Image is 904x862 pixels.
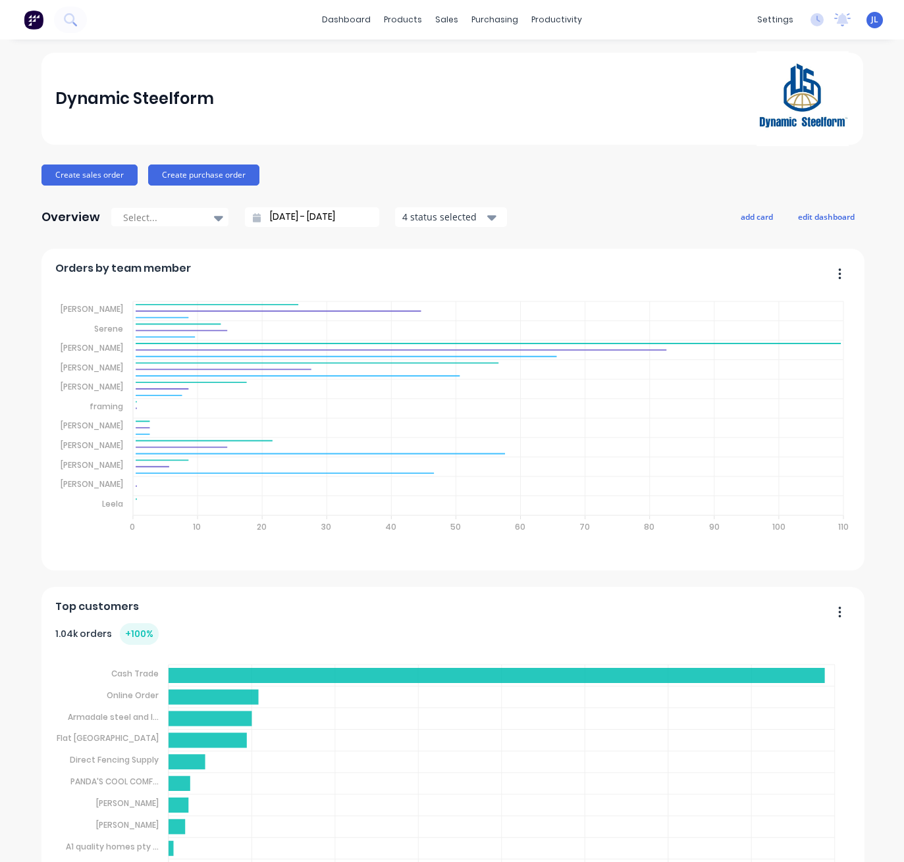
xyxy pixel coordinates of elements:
tspan: [PERSON_NAME] [61,420,123,431]
tspan: 30 [321,521,331,532]
button: edit dashboard [789,208,863,225]
span: Orders by team member [55,261,191,276]
tspan: 100 [772,521,785,532]
tspan: [PERSON_NAME] [96,798,159,809]
button: add card [732,208,782,225]
div: purchasing [465,10,525,30]
tspan: [PERSON_NAME] [61,440,123,451]
tspan: 70 [579,521,590,532]
div: Overview [41,204,100,230]
div: Dynamic Steelform [55,86,214,112]
div: settings [751,10,800,30]
button: Create purchase order [148,165,259,186]
span: Top customers [55,599,139,615]
tspan: 60 [515,521,525,532]
tspan: 50 [450,521,461,532]
tspan: [PERSON_NAME] [61,381,123,392]
tspan: Online Order [107,690,159,701]
tspan: PANDA'S COOL COMF... [70,776,159,787]
tspan: Armadale steel and I... [68,711,159,722]
a: dashboard [315,10,377,30]
button: 4 status selected [395,207,507,227]
img: Factory [24,10,43,30]
tspan: 0 [130,521,135,532]
tspan: 20 [257,521,267,532]
div: 1.04k orders [55,623,159,645]
tspan: [PERSON_NAME] [61,478,123,490]
tspan: Leela [102,498,123,509]
tspan: [PERSON_NAME] [61,459,123,470]
span: JL [871,14,878,26]
tspan: 80 [645,521,655,532]
tspan: A1 quality homes pty ... [66,841,159,852]
div: sales [429,10,465,30]
div: + 100 % [120,623,159,645]
tspan: 110 [838,521,849,532]
tspan: [PERSON_NAME] [61,303,123,315]
tspan: 90 [709,521,720,532]
tspan: framing [90,401,123,412]
button: Create sales order [41,165,138,186]
div: products [377,10,429,30]
tspan: Serene [94,323,123,334]
div: productivity [525,10,589,30]
tspan: [PERSON_NAME] [61,362,123,373]
img: Dynamic Steelform [757,51,849,146]
tspan: [PERSON_NAME] [96,819,159,830]
tspan: Cash Trade [111,668,159,679]
tspan: Direct Fencing Supply [70,754,159,765]
tspan: 10 [193,521,201,532]
tspan: Granny Flat [GEOGRAPHIC_DATA] [24,732,159,744]
div: 4 status selected [402,210,485,224]
tspan: 40 [385,521,396,532]
tspan: [PERSON_NAME] [61,342,123,353]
